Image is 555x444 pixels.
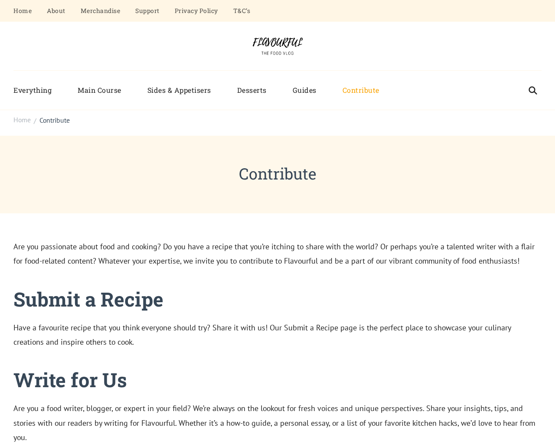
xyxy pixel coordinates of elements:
span: / [34,116,36,126]
a: Sides & Appetisers [134,79,224,101]
p: Are you passionate about food and cooking? Do you have a recipe that you’re itching to share with... [13,239,542,268]
a: Contribute [330,79,392,101]
a: Main Course [65,79,134,101]
a: Home [13,115,31,125]
a: Desserts [224,79,280,101]
a: Everything [13,79,65,101]
strong: Submit a Recipe [13,286,163,312]
a: Guides [280,79,330,101]
p: Have a favourite recipe that you think everyone should try? Share it with us! Our Submit a Recipe... [13,320,542,349]
span: Home [13,115,31,124]
h1: Contribute [13,162,542,185]
strong: Write for Us [13,367,127,392]
img: Flavourful [245,35,310,57]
